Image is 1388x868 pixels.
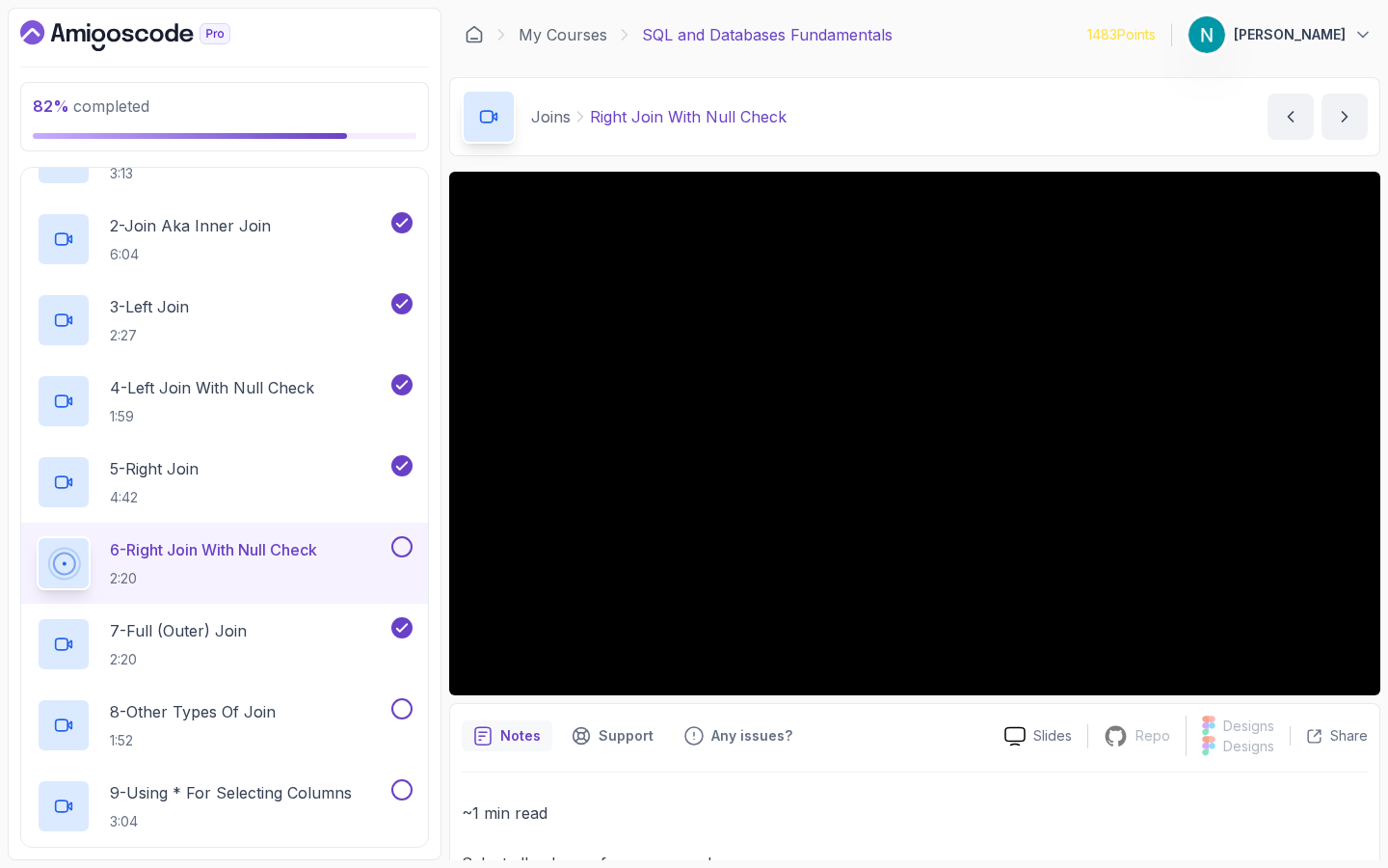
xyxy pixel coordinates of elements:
[989,726,1087,746] a: Slides
[1188,16,1225,53] img: user profile image
[673,716,804,756] button: Feedback button
[110,164,162,183] p: 3:13
[110,731,276,750] p: 1:52
[110,781,352,804] p: 9 - Using * For Selecting Columns
[37,293,413,347] button: 3-Left Join2:27
[1223,737,1274,756] p: Designs
[590,105,787,128] p: Right Join With Null Check
[110,700,276,723] p: 8 - Other Types Of Join
[37,779,413,833] button: 9-Using * For Selecting Columns3:04
[110,650,247,669] p: 2:20
[599,726,654,746] p: Support
[560,716,665,756] button: Support button
[33,96,69,116] span: 82 %
[462,716,552,756] button: notes button
[110,326,189,345] p: 2:27
[711,726,792,746] p: Any issues?
[110,812,352,831] p: 3:04
[37,212,413,266] button: 2-Join Aka Inner Join6:04
[1330,726,1368,746] p: Share
[110,488,199,507] p: 4:42
[33,96,149,116] span: completed
[531,105,571,128] p: Joins
[1223,717,1274,736] p: Designs
[110,538,317,561] p: 6 - Right Join With Null Check
[1290,726,1368,746] button: Share
[1087,25,1156,44] p: 1483 Points
[1234,25,1346,44] p: [PERSON_NAME]
[110,376,314,399] p: 4 - Left Join With Null Check
[37,374,413,428] button: 4-Left Join With Null Check1:59
[110,295,189,318] p: 3 - Left Join
[1033,726,1072,746] p: Slides
[642,23,893,46] p: SQL and Databases Fundamentals
[110,457,199,480] p: 5 - Right Join
[37,455,413,509] button: 5-Right Join4:42
[1135,726,1170,746] p: Repo
[1268,94,1314,140] button: previous content
[110,245,271,264] p: 6:04
[110,214,271,237] p: 2 - Join Aka Inner Join
[1188,15,1373,54] button: user profile image[PERSON_NAME]
[449,172,1380,695] iframe: 6 - RIGHT JOIN With NULL Check
[1321,94,1368,140] button: next content
[462,800,1368,827] p: ~1 min read
[110,619,247,642] p: 7 - Full (Outer) Join
[110,569,317,588] p: 2:20
[37,698,413,752] button: 8-Other Types Of Join1:52
[500,726,541,746] p: Notes
[37,536,413,590] button: 6-Right Join With Null Check2:20
[465,25,484,44] a: Dashboard
[37,617,413,671] button: 7-Full (Outer) Join2:20
[519,23,607,46] a: My Courses
[20,20,275,51] a: Dashboard
[110,407,314,426] p: 1:59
